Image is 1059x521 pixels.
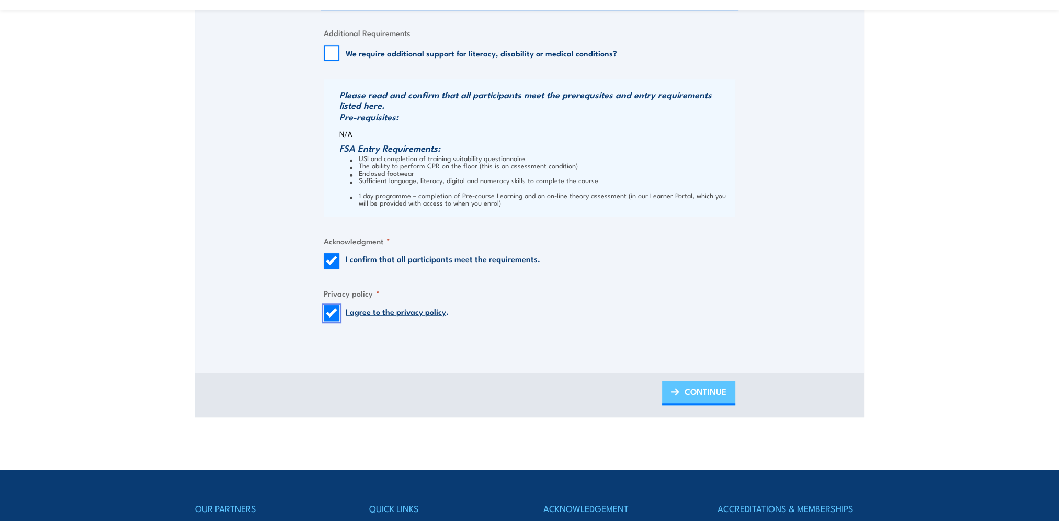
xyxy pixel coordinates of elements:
span: CONTINUE [685,378,726,405]
legend: Acknowledgment [324,235,390,247]
label: I confirm that all participants meet the requirements. [346,253,540,269]
a: I agree to the privacy policy [346,305,446,317]
li: Sufficient language, literacy, digital and numeracy skills to complete the course [350,176,733,184]
label: We require additional support for literacy, disability or medical conditions? [346,48,617,58]
h4: OUR PARTNERS [195,501,341,516]
h3: Please read and confirm that all participants meet the prerequsites and entry requirements listed... [339,89,733,110]
li: The ability to perform CPR on the floor (this is an assessment condition) [350,162,733,169]
li: 1 day programme – completion of Pre-course Learning and an on-line theory assessment (in our Lear... [350,191,733,206]
label: . [346,305,449,321]
h4: ACCREDITATIONS & MEMBERSHIPS [718,501,864,516]
h3: FSA Entry Requirements: [339,143,733,153]
h3: Pre-requisites: [339,111,733,122]
li: Enclosed footwear [350,169,733,176]
li: USI and completion of training suitability questionnaire [350,154,733,162]
legend: Privacy policy [324,287,380,299]
h4: QUICK LINKS [369,501,516,516]
legend: Additional Requirements [324,27,411,39]
h4: ACKNOWLEDGEMENT [543,501,690,516]
a: CONTINUE [662,381,735,405]
p: N/A [339,130,733,138]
